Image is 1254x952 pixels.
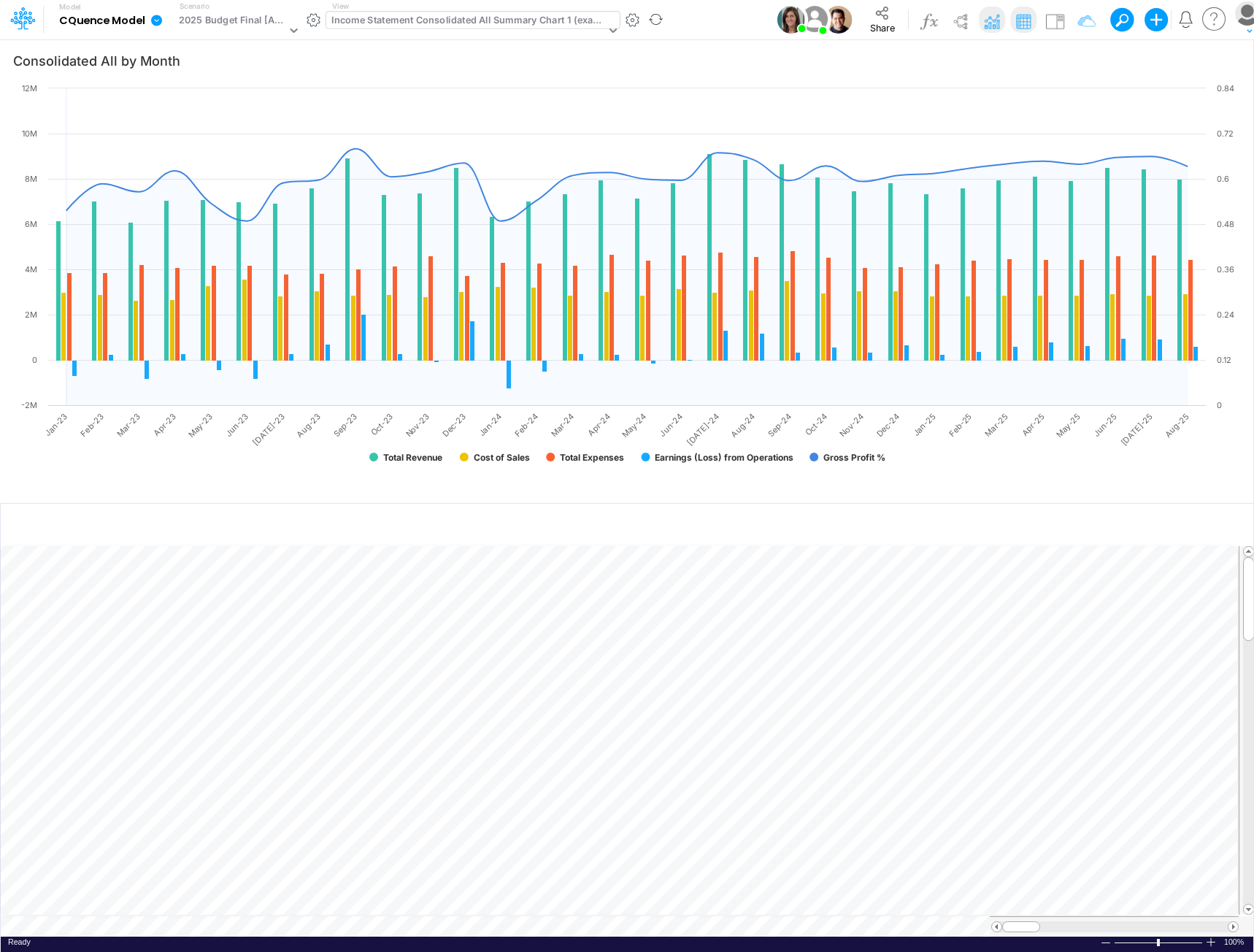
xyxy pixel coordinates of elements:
span: Ready [8,937,31,946]
text: 0.6 [1217,174,1229,184]
text: 0.84 [1217,83,1234,93]
input: Type a title here [12,45,1097,75]
div: Income Statement Consolidated All Summary Chart 1 (example) [331,13,605,30]
div: Zoom level [1224,937,1246,948]
text: Apr-23 [151,411,178,438]
text: Feb-25 [947,411,974,438]
label: Scenario [180,1,209,12]
text: Apr-25 [1020,411,1047,438]
div: Zoom In [1205,937,1217,948]
text: 0.36 [1217,264,1234,275]
text: Total Revenue [383,452,442,463]
text: 0 [32,355,37,365]
label: Model [59,3,81,12]
text: Dec-23 [440,411,467,438]
b: CQuence Model [59,15,145,28]
text: 2M [25,310,37,320]
text: Jun-25 [1091,411,1118,438]
a: Notifications [1177,11,1194,28]
text: Sep-23 [332,411,359,438]
text: Jan-24 [477,411,504,438]
text: 0 [1217,400,1222,410]
button: Share [858,1,906,38]
text: Dec-24 [874,411,901,438]
text: 10M [22,128,37,139]
img: User Image Icon [799,3,831,36]
text: Jun-23 [223,411,250,438]
text: Jan-25 [911,411,938,438]
text: Feb-24 [512,411,539,438]
div: In Ready mode [8,937,31,948]
div: Zoom Out [1100,937,1112,948]
text: Nov-24 [838,411,866,439]
div: Zoom [1157,939,1160,946]
text: 0.24 [1217,310,1234,320]
text: May-23 [186,411,215,439]
text: Aug-24 [728,411,757,439]
text: Aug-23 [295,411,323,439]
text: Jun-24 [658,411,685,438]
text: Jan-23 [43,411,70,438]
text: Cost of Sales [474,452,530,463]
text: Apr-24 [585,411,612,438]
text: 0.48 [1217,219,1234,229]
text: -2M [21,400,37,410]
text: 12M [22,83,37,93]
text: Oct-23 [369,411,395,437]
text: [DATE]-25 [1119,411,1155,447]
text: Sep-24 [766,411,793,438]
img: User Image Icon [825,6,853,34]
text: 8M [25,174,37,184]
span: 100% [1224,937,1246,948]
text: 0.72 [1217,128,1234,139]
span: Share [870,22,895,33]
text: Feb-23 [79,411,106,438]
text: May-25 [1054,411,1082,439]
text: Oct-24 [803,411,829,437]
text: 0.12 [1217,355,1231,365]
div: 2025 Budget Final [Active] [179,13,286,30]
text: Aug-25 [1163,411,1191,439]
text: Mar-25 [983,411,1010,438]
text: Nov-23 [404,411,431,439]
text: Gross Profit % [823,452,885,463]
text: May-24 [620,411,649,439]
label: View [332,1,349,12]
text: Mar-24 [549,411,576,438]
text: 6M [25,219,37,229]
text: 4M [25,264,37,275]
img: User Image Icon [777,6,805,34]
input: Type a title here [13,510,936,540]
text: Total Expenses [560,452,624,463]
text: [DATE]-24 [685,411,720,447]
div: Zoom [1114,937,1205,948]
text: [DATE]-23 [250,411,286,447]
text: Mar-23 [115,411,142,438]
text: Earnings (Loss) from Operations [655,452,793,463]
